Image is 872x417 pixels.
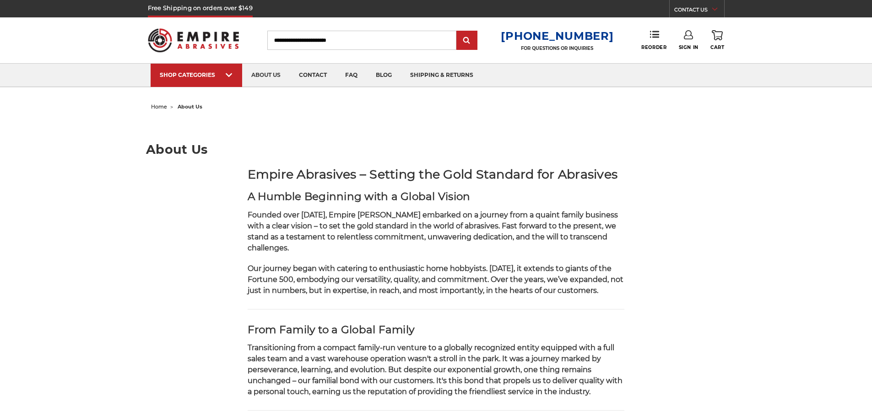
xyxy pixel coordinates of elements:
span: Sign In [679,44,699,50]
a: faq [336,64,367,87]
span: Our journey began with catering to enthusiastic home hobbyists. [DATE], it extends to giants of t... [248,264,623,295]
span: Cart [710,44,724,50]
a: blog [367,64,401,87]
p: FOR QUESTIONS OR INQUIRIES [501,45,613,51]
a: Cart [710,30,724,50]
span: Founded over [DATE], Empire [PERSON_NAME] embarked on a journey from a quaint family business wit... [248,211,618,252]
a: about us [242,64,290,87]
a: [PHONE_NUMBER] [501,29,613,43]
h1: About Us [146,143,726,156]
strong: Empire Abrasives – Setting the Gold Standard for Abrasives [248,167,618,182]
a: home [151,103,167,110]
a: shipping & returns [401,64,482,87]
strong: From Family to a Global Family [248,323,415,336]
div: SHOP CATEGORIES [160,71,233,78]
span: Transitioning from a compact family-run venture to a globally recognized entity equipped with a f... [248,343,623,396]
span: Reorder [641,44,666,50]
a: Reorder [641,30,666,50]
a: contact [290,64,336,87]
img: Empire Abrasives [148,22,239,58]
span: about us [178,103,202,110]
input: Submit [458,32,476,50]
strong: A Humble Beginning with a Global Vision [248,190,471,203]
a: CONTACT US [674,5,724,17]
